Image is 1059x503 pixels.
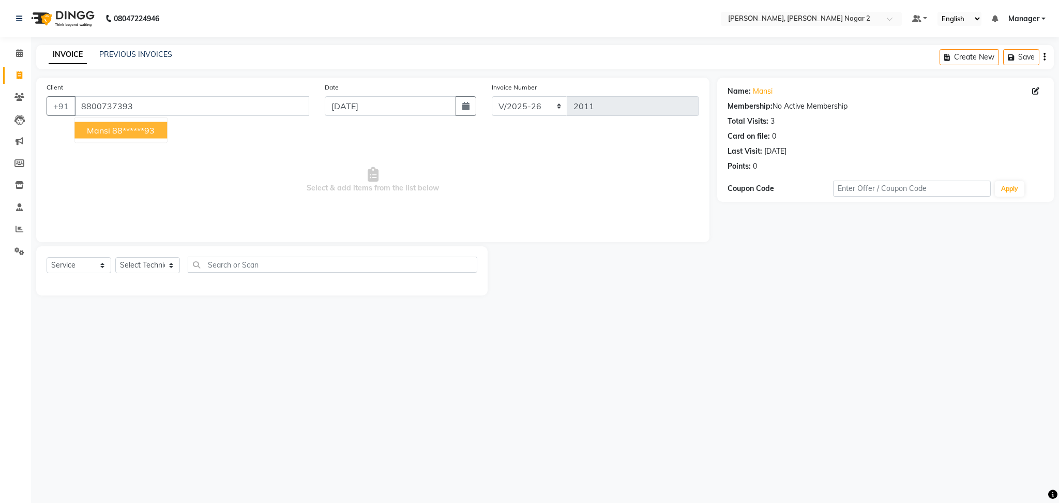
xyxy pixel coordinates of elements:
[47,83,63,92] label: Client
[47,96,75,116] button: +91
[1008,13,1039,24] span: Manager
[49,46,87,64] a: INVOICE
[764,146,786,157] div: [DATE]
[728,146,762,157] div: Last Visit:
[753,161,757,172] div: 0
[753,86,773,97] a: Mansi
[728,101,1043,112] div: No Active Membership
[325,83,339,92] label: Date
[728,116,768,127] div: Total Visits:
[728,86,751,97] div: Name:
[99,50,172,59] a: PREVIOUS INVOICES
[114,4,159,33] b: 08047224946
[833,181,991,197] input: Enter Offer / Coupon Code
[770,116,775,127] div: 3
[492,83,537,92] label: Invoice Number
[728,101,773,112] div: Membership:
[87,125,110,136] span: Mansi
[188,257,477,273] input: Search or Scan
[728,183,833,194] div: Coupon Code
[728,161,751,172] div: Points:
[74,96,309,116] input: Search by Name/Mobile/Email/Code
[940,49,999,65] button: Create New
[995,181,1024,197] button: Apply
[728,131,770,142] div: Card on file:
[772,131,776,142] div: 0
[47,128,699,232] span: Select & add items from the list below
[1003,49,1039,65] button: Save
[26,4,97,33] img: logo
